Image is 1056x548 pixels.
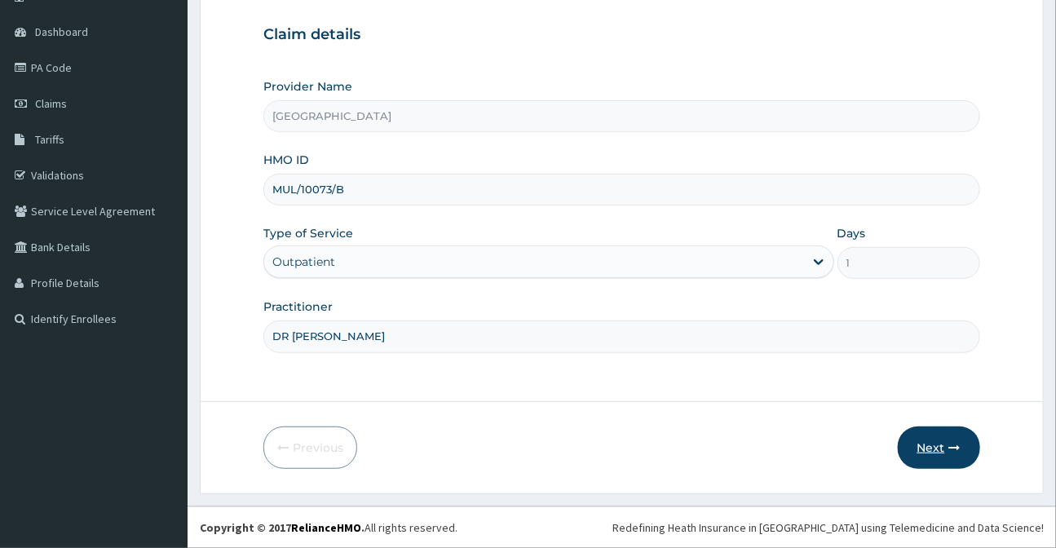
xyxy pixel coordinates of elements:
label: HMO ID [263,152,309,168]
div: Outpatient [272,254,335,270]
footer: All rights reserved. [188,506,1056,548]
span: Claims [35,96,67,111]
label: Provider Name [263,78,352,95]
button: Previous [263,426,357,469]
label: Type of Service [263,225,353,241]
span: Dashboard [35,24,88,39]
input: Enter HMO ID [263,174,979,205]
input: Enter Name [263,320,979,352]
strong: Copyright © 2017 . [200,520,365,535]
a: RelianceHMO [291,520,361,535]
label: Practitioner [263,298,333,315]
label: Days [837,225,866,241]
span: Tariffs [35,132,64,147]
button: Next [898,426,980,469]
h3: Claim details [263,26,979,44]
div: Redefining Heath Insurance in [GEOGRAPHIC_DATA] using Telemedicine and Data Science! [612,519,1044,536]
